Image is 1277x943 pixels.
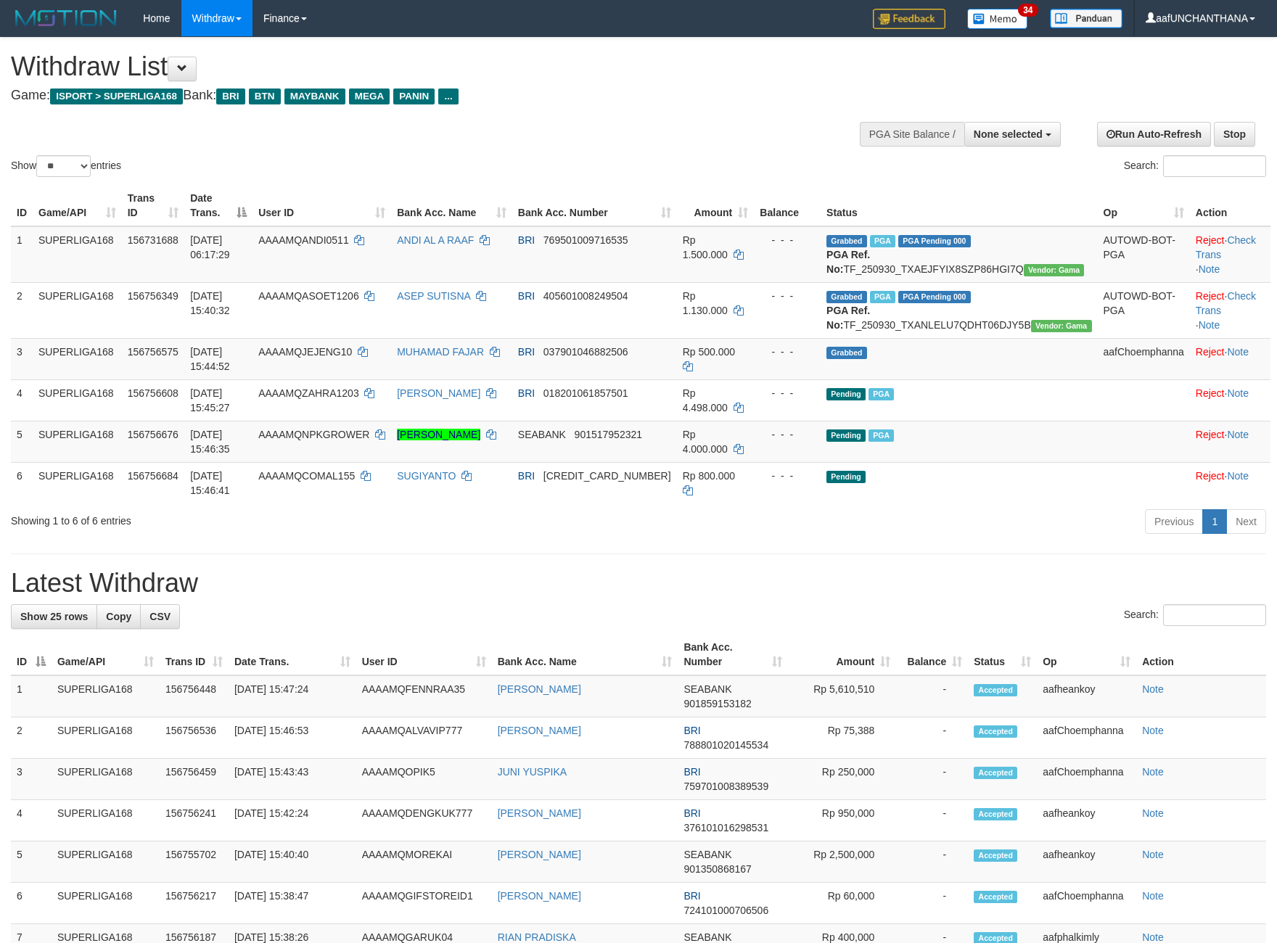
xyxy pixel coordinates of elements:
span: Pending [826,471,866,483]
span: Copy [106,611,131,622]
a: Reject [1196,346,1225,358]
span: AAAAMQJEJENG10 [258,346,352,358]
td: 5 [11,421,33,462]
td: 156755702 [160,841,229,883]
span: Vendor URL: https://trx31.1velocity.biz [1024,264,1085,276]
a: Note [1142,683,1164,695]
span: BTN [249,88,281,104]
a: 1 [1202,509,1227,534]
td: Rp 950,000 [788,800,896,841]
span: BRI [518,290,535,302]
td: aafheankoy [1037,800,1136,841]
td: - [896,800,968,841]
span: Rp 800.000 [683,470,735,482]
span: Accepted [974,767,1017,779]
th: ID [11,185,33,226]
td: [DATE] 15:47:24 [229,675,356,717]
td: aafheankoy [1037,841,1136,883]
td: 6 [11,462,33,503]
select: Showentries [36,155,91,177]
a: Note [1227,346,1249,358]
span: PANIN [393,88,435,104]
span: Copy 569901015855531 to clipboard [543,470,671,482]
th: Bank Acc. Number: activate to sort column ascending [678,634,788,675]
a: MUHAMAD FAJAR [397,346,484,358]
div: - - - [760,469,815,483]
th: Game/API: activate to sort column ascending [52,634,160,675]
span: Copy 759701008389539 to clipboard [683,781,768,792]
a: [PERSON_NAME] [498,683,581,695]
th: Status: activate to sort column ascending [968,634,1037,675]
span: ... [438,88,458,104]
span: BRI [518,387,535,399]
th: Op: activate to sort column ascending [1098,185,1190,226]
span: MAYBANK [284,88,345,104]
span: 34 [1018,4,1038,17]
span: SEABANK [683,849,731,860]
label: Search: [1124,604,1266,626]
span: Copy 901350868167 to clipboard [683,863,751,875]
span: Copy 405601008249504 to clipboard [543,290,628,302]
div: - - - [760,427,815,442]
span: 156756608 [128,387,178,399]
span: Copy 724101000706506 to clipboard [683,905,768,916]
b: PGA Ref. No: [826,305,870,331]
span: Accepted [974,808,1017,820]
h4: Game: Bank: [11,88,837,103]
a: Run Auto-Refresh [1097,122,1211,147]
td: 2 [11,282,33,338]
a: CSV [140,604,180,629]
th: Bank Acc. Name: activate to sort column ascending [391,185,512,226]
span: CSV [149,611,171,622]
td: AUTOWD-BOT-PGA [1098,226,1190,283]
td: - [896,883,968,924]
td: aafChoemphanna [1037,759,1136,800]
td: - [896,759,968,800]
span: [DATE] 15:44:52 [190,346,230,372]
td: - [896,717,968,759]
th: Date Trans.: activate to sort column ascending [229,634,356,675]
a: Next [1226,509,1266,534]
span: BRI [216,88,245,104]
td: Rp 2,500,000 [788,841,896,883]
span: Copy 376101016298531 to clipboard [683,822,768,833]
span: Copy 769501009716535 to clipboard [543,234,628,246]
td: 156756536 [160,717,229,759]
label: Search: [1124,155,1266,177]
th: Status [821,185,1097,226]
td: [DATE] 15:40:40 [229,841,356,883]
span: BRI [518,470,535,482]
span: Marked by aafheankoy [870,291,895,303]
td: aafChoemphanna [1037,717,1136,759]
td: SUPERLIGA168 [33,379,122,421]
span: Marked by aafsengchandara [869,388,894,400]
span: Grabbed [826,347,867,359]
th: Amount: activate to sort column ascending [788,634,896,675]
td: SUPERLIGA168 [52,800,160,841]
a: ASEP SUTISNA [397,290,470,302]
a: [PERSON_NAME] [397,429,480,440]
b: PGA Ref. No: [826,249,870,275]
td: AAAAMQGIFSTOREID1 [356,883,492,924]
a: Note [1142,766,1164,778]
span: Show 25 rows [20,611,88,622]
a: Note [1142,807,1164,819]
td: 4 [11,800,52,841]
a: [PERSON_NAME] [498,849,581,860]
span: [DATE] 15:40:32 [190,290,230,316]
th: Amount: activate to sort column ascending [677,185,755,226]
span: 156756575 [128,346,178,358]
td: SUPERLIGA168 [33,338,122,379]
a: [PERSON_NAME] [498,725,581,736]
img: MOTION_logo.png [11,7,121,29]
td: Rp 5,610,510 [788,675,896,717]
td: SUPERLIGA168 [52,675,160,717]
a: Copy [97,604,141,629]
td: [DATE] 15:38:47 [229,883,356,924]
td: 1 [11,226,33,283]
td: Rp 75,388 [788,717,896,759]
th: Action [1136,634,1266,675]
span: Grabbed [826,291,867,303]
span: MEGA [349,88,390,104]
span: AAAAMQANDI0511 [258,234,349,246]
